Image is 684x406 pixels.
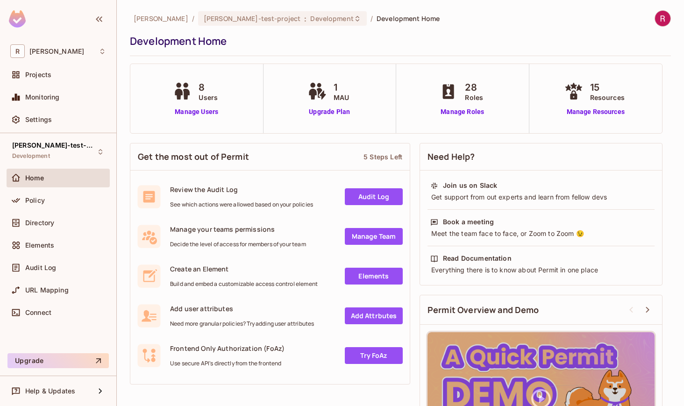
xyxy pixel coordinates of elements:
span: Monitoring [25,93,60,101]
span: Connect [25,309,51,316]
span: Users [199,93,218,102]
a: Upgrade Plan [306,107,354,117]
div: Development Home [130,34,666,48]
span: Frontend Only Authorization (FoAz) [170,344,285,353]
span: Help & Updates [25,387,75,395]
a: Manage Roles [437,107,488,117]
span: Review the Audit Log [170,185,313,194]
a: Add Attrbutes [345,307,403,324]
span: : [304,15,307,22]
span: Elements [25,242,54,249]
span: Development [310,14,353,23]
a: Manage Users [171,107,222,117]
span: MAU [334,93,349,102]
span: Need Help? [427,151,475,163]
span: Development Home [377,14,440,23]
span: [PERSON_NAME]-test-project [12,142,96,149]
div: Book a meeting [443,217,494,227]
button: Upgrade [7,353,109,368]
li: / [192,14,194,23]
span: See which actions were allowed based on your policies [170,201,313,208]
div: Read Documentation [443,254,512,263]
span: Settings [25,116,52,123]
span: Workspace: roy-poc [29,48,84,55]
span: Directory [25,219,54,227]
span: Resources [590,93,625,102]
a: Elements [345,268,403,285]
span: R [10,44,25,58]
span: [PERSON_NAME]-test-project [204,14,300,23]
div: 5 Steps Left [363,152,402,161]
span: Decide the level of access for members of your team [170,241,306,248]
span: 8 [199,80,218,94]
span: Home [25,174,44,182]
img: roy zhang [655,11,670,26]
li: / [370,14,373,23]
span: the active workspace [134,14,188,23]
span: Projects [25,71,51,78]
span: Audit Log [25,264,56,271]
div: Meet the team face to face, or Zoom to Zoom 😉 [430,229,652,238]
a: Manage Team [345,228,403,245]
span: Use secure API's directly from the frontend [170,360,285,367]
a: Manage Resources [562,107,629,117]
div: Join us on Slack [443,181,497,190]
span: URL Mapping [25,286,69,294]
div: Everything there is to know about Permit in one place [430,265,652,275]
span: 1 [334,80,349,94]
span: 28 [465,80,483,94]
span: Policy [25,197,45,204]
span: Permit Overview and Demo [427,304,539,316]
span: Add user attributes [170,304,314,313]
a: Audit Log [345,188,403,205]
span: Need more granular policies? Try adding user attributes [170,320,314,328]
span: Roles [465,93,483,102]
span: Manage your teams permissions [170,225,306,234]
span: Build and embed a customizable access control element [170,280,318,288]
span: Create an Element [170,264,318,273]
span: 15 [590,80,625,94]
div: Get support from out experts and learn from fellow devs [430,192,652,202]
img: SReyMgAAAABJRU5ErkJggg== [9,10,26,28]
a: Try FoAz [345,347,403,364]
span: Development [12,152,50,160]
span: Get the most out of Permit [138,151,249,163]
